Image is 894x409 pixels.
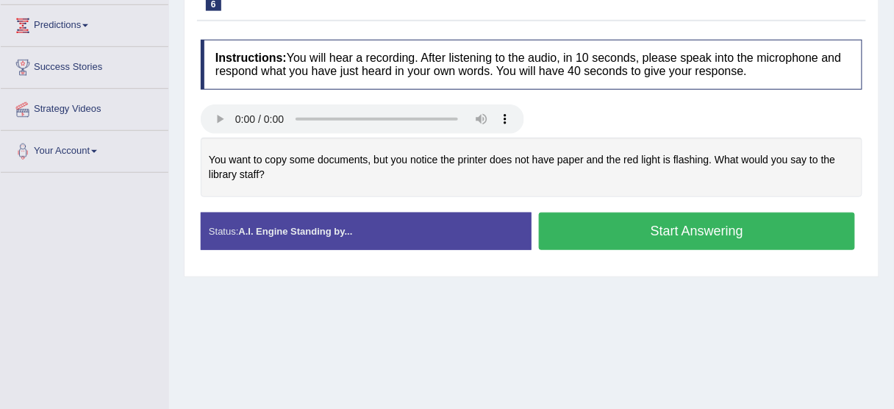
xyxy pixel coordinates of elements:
[1,47,168,84] a: Success Stories
[201,213,532,250] div: Status:
[1,131,168,168] a: Your Account
[539,213,855,250] button: Start Answering
[238,226,352,237] strong: A.I. Engine Standing by...
[215,51,287,64] b: Instructions:
[201,138,862,197] div: You want to copy some documents, but you notice the printer does not have paper and the red light...
[1,89,168,126] a: Strategy Videos
[201,40,862,89] h4: You will hear a recording. After listening to the audio, in 10 seconds, please speak into the mic...
[1,5,168,42] a: Predictions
